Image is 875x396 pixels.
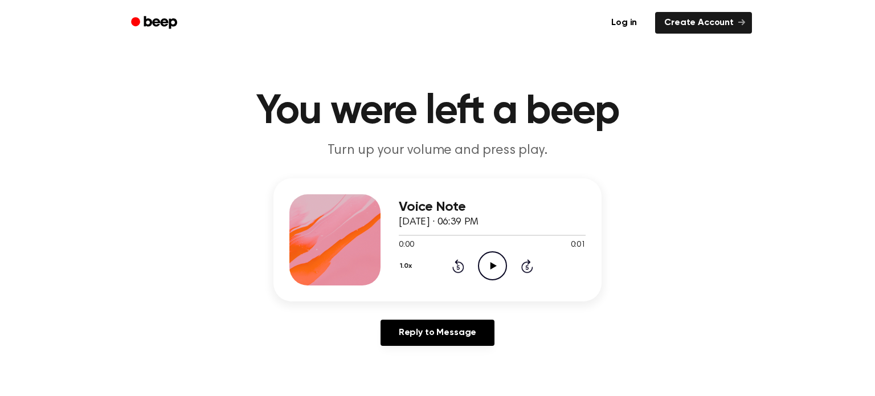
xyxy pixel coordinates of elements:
button: 1.0x [399,256,416,276]
span: 0:00 [399,239,414,251]
span: 0:01 [571,239,586,251]
a: Beep [123,12,187,34]
span: [DATE] · 06:39 PM [399,217,479,227]
a: Create Account [655,12,752,34]
h1: You were left a beep [146,91,729,132]
h3: Voice Note [399,199,586,215]
p: Turn up your volume and press play. [219,141,656,160]
a: Log in [600,10,648,36]
a: Reply to Message [381,320,494,346]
